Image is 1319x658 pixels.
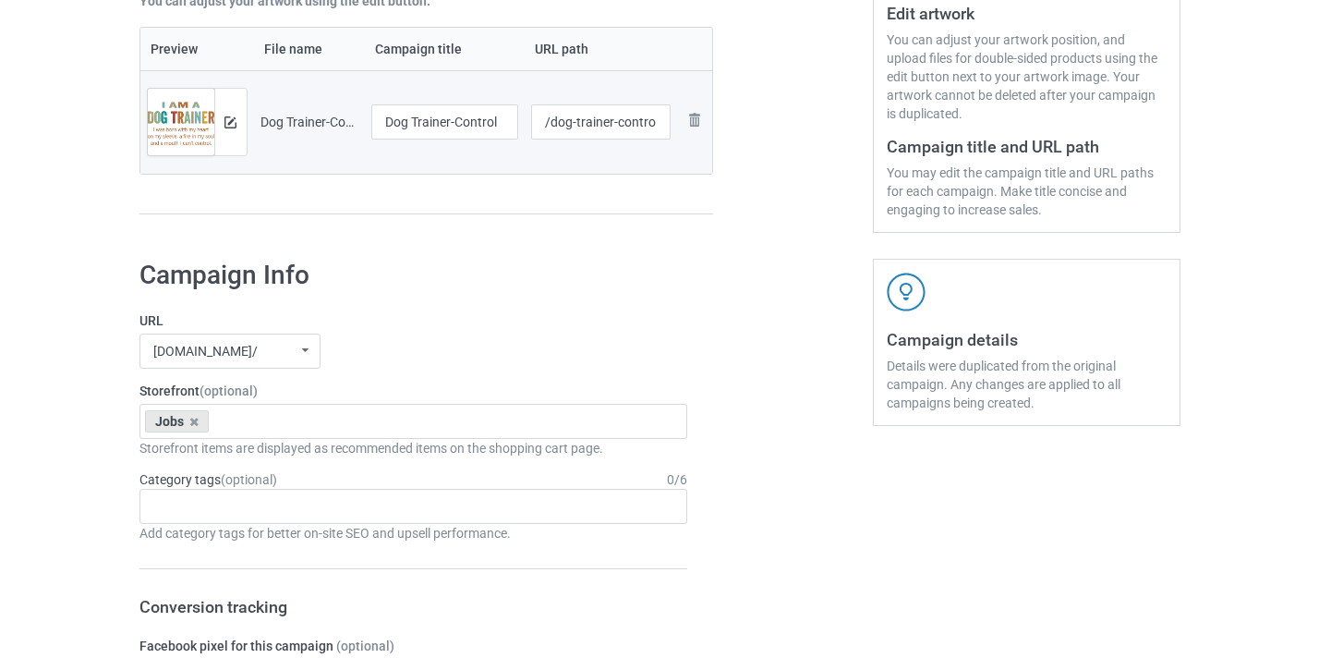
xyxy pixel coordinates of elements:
th: Campaign title [365,28,526,70]
h3: Conversion tracking [139,596,688,617]
h3: Campaign details [887,329,1167,350]
span: (optional) [200,384,258,398]
div: [DOMAIN_NAME]/ [153,345,258,358]
h3: Edit artwork [887,3,1167,24]
img: svg+xml;base64,PD94bWwgdmVyc2lvbj0iMS4wIiBlbmNvZGluZz0iVVRGLTgiPz4KPHN2ZyB3aWR0aD0iNDJweCIgaGVpZ2... [887,273,926,311]
img: svg+xml;base64,PD94bWwgdmVyc2lvbj0iMS4wIiBlbmNvZGluZz0iVVRGLTgiPz4KPHN2ZyB3aWR0aD0iMjhweCIgaGVpZ2... [684,109,706,131]
div: Add category tags for better on-site SEO and upsell performance. [139,524,688,542]
label: Facebook pixel for this campaign [139,637,688,655]
span: (optional) [336,639,394,653]
label: Category tags [139,470,277,489]
th: Preview [140,28,254,70]
h3: Campaign title and URL path [887,136,1167,157]
div: You can adjust your artwork position, and upload files for double-sided products using the edit b... [887,30,1167,123]
img: original.png [148,89,214,168]
div: Storefront items are displayed as recommended items on the shopping cart page. [139,439,688,457]
div: Details were duplicated from the original campaign. Any changes are applied to all campaigns bein... [887,357,1167,412]
span: (optional) [221,472,277,487]
div: 0 / 6 [667,470,687,489]
th: File name [254,28,365,70]
div: Jobs [145,410,210,433]
label: URL [139,311,688,330]
div: You may edit the campaign title and URL paths for each campaign. Make title concise and engaging ... [887,164,1167,219]
label: Storefront [139,382,688,400]
div: Dog Trainer-Control.png [260,113,358,131]
img: svg+xml;base64,PD94bWwgdmVyc2lvbj0iMS4wIiBlbmNvZGluZz0iVVRGLTgiPz4KPHN2ZyB3aWR0aD0iMTRweCIgaGVpZ2... [224,116,236,128]
th: URL path [525,28,677,70]
h1: Campaign Info [139,259,688,292]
